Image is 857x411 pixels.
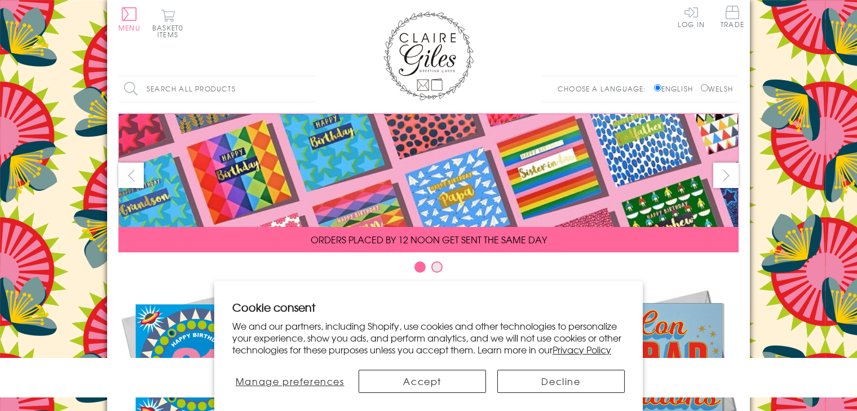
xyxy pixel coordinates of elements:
a: Trade [721,6,744,30]
span: Menu [118,23,140,33]
input: Search [304,76,316,102]
button: Basket0 items [152,9,183,38]
span: Manage preferences [236,374,344,388]
p: We and our partners, including Shopify, use cookies and other technologies to personalize your ex... [232,320,625,355]
button: Decline [497,370,625,393]
button: Manage preferences [232,370,347,393]
a: Privacy Policy [553,343,611,356]
button: prev [118,163,144,188]
h2: Cookie consent [232,299,625,315]
div: Carousel Pagination [118,261,739,278]
button: Accept [359,370,486,393]
a: Log In [678,6,705,28]
span: Trade [721,6,744,28]
input: Search all products [118,76,316,102]
button: Carousel Page 2 [431,261,443,273]
label: Welsh [701,84,733,94]
input: English [654,84,661,91]
label: English [654,84,699,94]
span: 0 items [157,23,183,40]
img: Claire Giles Greetings Cards [383,11,474,100]
button: Carousel Page 1 (Current Slide) [414,261,426,273]
button: next [713,163,739,188]
p: Choose a language: [558,84,652,94]
button: Menu [118,7,140,31]
span: ORDERS PLACED BY 12 NOON GET SENT THE SAME DAY [311,233,547,246]
input: Welsh [701,84,708,91]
